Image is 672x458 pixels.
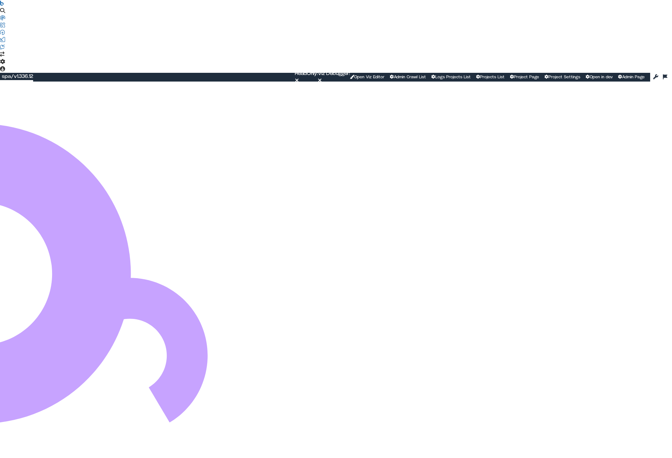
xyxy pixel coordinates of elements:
a: Admin Crawl List [390,74,426,80]
span: Project Page [514,75,539,79]
a: Project Settings [545,74,580,80]
a: Open Viz Editor [350,74,384,80]
span: Open Viz Editor [354,75,384,79]
span: Projects List [480,75,505,79]
span: Admin Crawl List [394,75,426,79]
span: Admin Page [622,75,645,79]
a: Logs Projects List [431,74,471,80]
div: ReadOnly: [295,70,318,77]
a: Admin Page [618,74,645,80]
span: Project Settings [549,75,580,79]
a: Project Page [510,74,539,80]
span: Open in dev [590,75,613,79]
a: Projects List [476,74,505,80]
div: Viz Debugger: [318,70,350,77]
span: Logs Projects List [435,75,471,79]
a: Open in dev [586,74,613,80]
